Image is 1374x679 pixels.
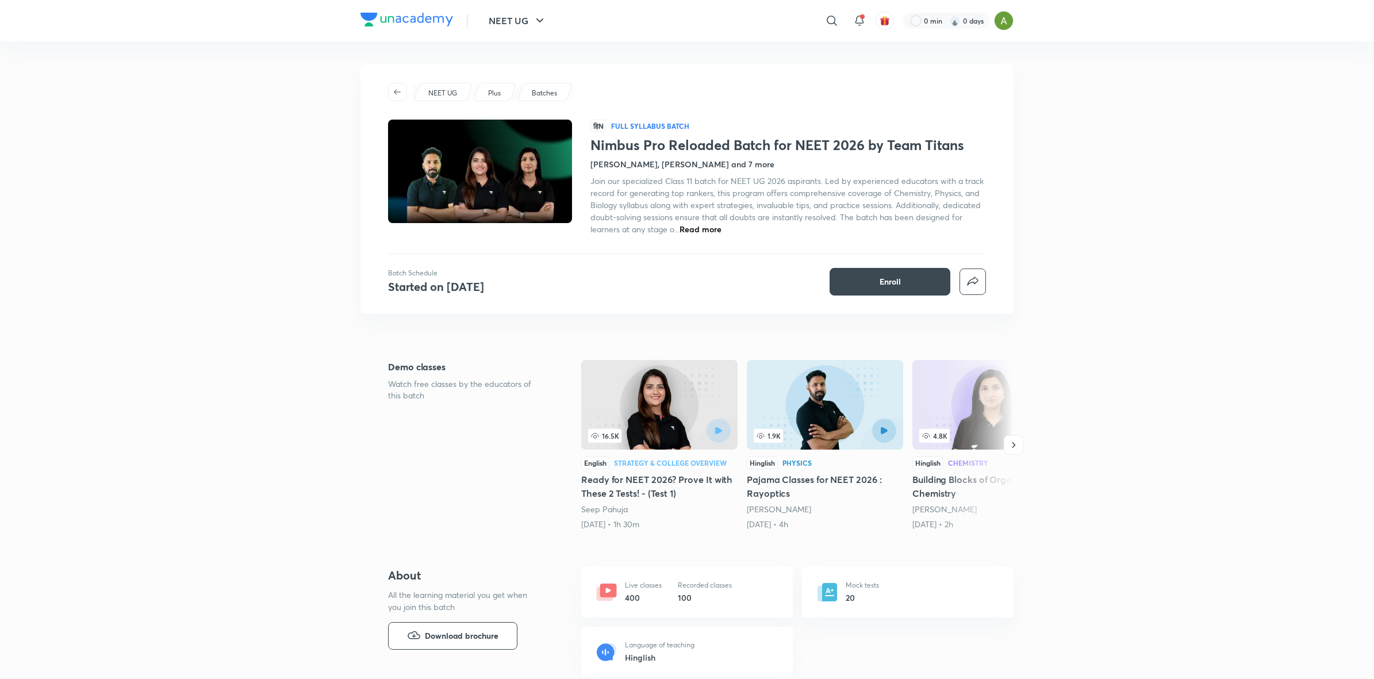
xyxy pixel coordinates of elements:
[747,360,903,530] a: Pajama Classes for NEET 2026 : Rayoptics
[880,16,890,26] img: avatar
[912,504,977,515] a: [PERSON_NAME]
[830,268,950,296] button: Enroll
[919,429,950,443] span: 4.8K
[388,589,536,613] p: All the learning material you get when you join this batch
[581,360,738,530] a: Ready for NEET 2026? Prove It with These 2 Tests! - (Test 1)
[590,175,984,235] span: Join our specialized Class 11 batch for NEET UG 2026 aspirants. Led by experienced educators with...
[581,456,609,469] div: English
[678,580,732,590] p: Recorded classes
[747,519,903,530] div: 30th May • 4h
[427,88,459,98] a: NEET UG
[482,9,554,32] button: NEET UG
[581,360,738,530] a: 16.5KEnglishStrategy & College OverviewReady for NEET 2026? Prove It with These 2 Tests! - (Test ...
[388,279,484,294] h4: Started on [DATE]
[388,567,544,584] h4: About
[590,137,986,154] h1: Nimbus Pro Reloaded Batch for NEET 2026 by Team Titans
[611,121,689,131] p: Full Syllabus Batch
[425,630,498,642] span: Download brochure
[388,378,544,401] p: Watch free classes by the educators of this batch
[590,158,774,170] h4: [PERSON_NAME], [PERSON_NAME] and 7 more
[488,88,501,98] p: Plus
[486,88,503,98] a: Plus
[912,360,1069,530] a: 4.8KHinglishChemistryBuilding Blocks of Organic Chemistry[PERSON_NAME][DATE] • 2h
[747,473,903,500] h5: Pajama Classes for NEET 2026 : Rayoptics
[581,504,628,515] a: Seep Pahuja
[846,592,879,604] h6: 20
[581,473,738,500] h5: Ready for NEET 2026? Prove It with These 2 Tests! - (Test 1)
[428,88,457,98] p: NEET UG
[360,13,453,29] a: Company Logo
[912,360,1069,530] a: Building Blocks of Organic Chemistry
[912,456,943,469] div: Hinglish
[912,519,1069,530] div: 23rd May • 2h
[581,519,738,530] div: 23rd May • 1h 30m
[754,429,783,443] span: 1.9K
[747,504,903,515] div: Anupam Upadhayay
[880,276,901,287] span: Enroll
[846,580,879,590] p: Mock tests
[360,13,453,26] img: Company Logo
[912,473,1069,500] h5: Building Blocks of Organic Chemistry
[747,456,778,469] div: Hinglish
[388,268,484,278] p: Batch Schedule
[747,504,811,515] a: [PERSON_NAME]
[678,592,732,604] h6: 100
[994,11,1014,30] img: Ajay A
[614,459,727,466] div: Strategy & College Overview
[388,360,544,374] h5: Demo classes
[912,504,1069,515] div: Akansha Karnwal
[625,651,694,663] h6: Hinglish
[625,580,662,590] p: Live classes
[532,88,557,98] p: Batches
[388,622,517,650] button: Download brochure
[949,15,961,26] img: streak
[581,504,738,515] div: Seep Pahuja
[590,120,607,132] span: हिN
[876,11,894,30] button: avatar
[386,118,574,224] img: Thumbnail
[747,360,903,530] a: 1.9KHinglishPhysicsPajama Classes for NEET 2026 : Rayoptics[PERSON_NAME][DATE] • 4h
[782,459,812,466] div: Physics
[625,592,662,604] h6: 400
[530,88,559,98] a: Batches
[588,429,621,443] span: 16.5K
[625,640,694,650] p: Language of teaching
[680,224,721,235] span: Read more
